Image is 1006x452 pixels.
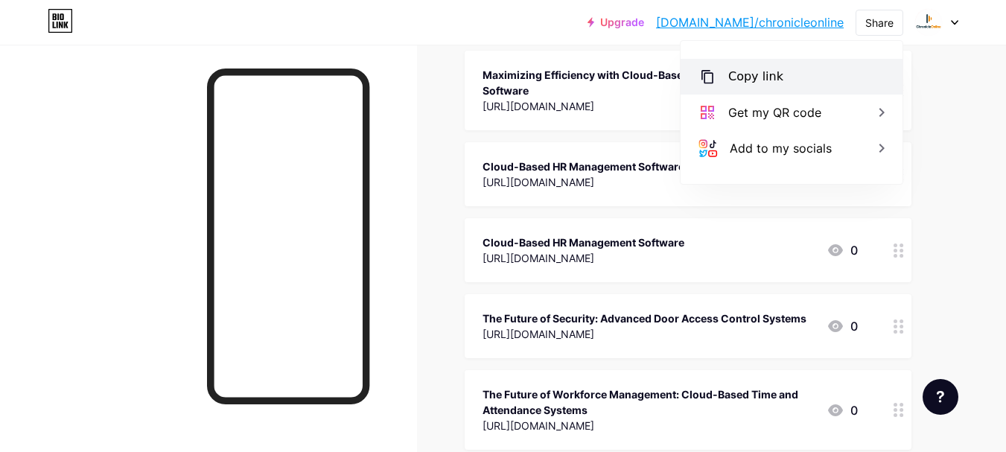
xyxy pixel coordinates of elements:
div: 0 [827,241,858,259]
div: Get my QR code [728,104,821,121]
div: 0 [827,401,858,419]
div: Cloud-Based HR Management Software [483,159,684,174]
div: Share [865,15,894,31]
div: Maximizing Efficiency with Cloud-Based HR Management Software [483,67,815,98]
div: 0 [827,317,858,335]
a: Upgrade [588,16,644,28]
img: chronicleonline [914,8,943,36]
div: [URL][DOMAIN_NAME] [483,98,815,114]
a: [DOMAIN_NAME]/chronicleonline [656,13,844,31]
div: [URL][DOMAIN_NAME] [483,418,815,433]
div: [URL][DOMAIN_NAME] [483,326,806,342]
div: [URL][DOMAIN_NAME] [483,174,684,190]
div: Copy link [728,68,783,86]
div: The Future of Security: Advanced Door Access Control Systems [483,311,806,326]
div: Cloud-Based HR Management Software [483,235,684,250]
div: Add to my socials [730,139,832,157]
div: [URL][DOMAIN_NAME] [483,250,684,266]
div: The Future of Workforce Management: Cloud-Based Time and Attendance Systems [483,386,815,418]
